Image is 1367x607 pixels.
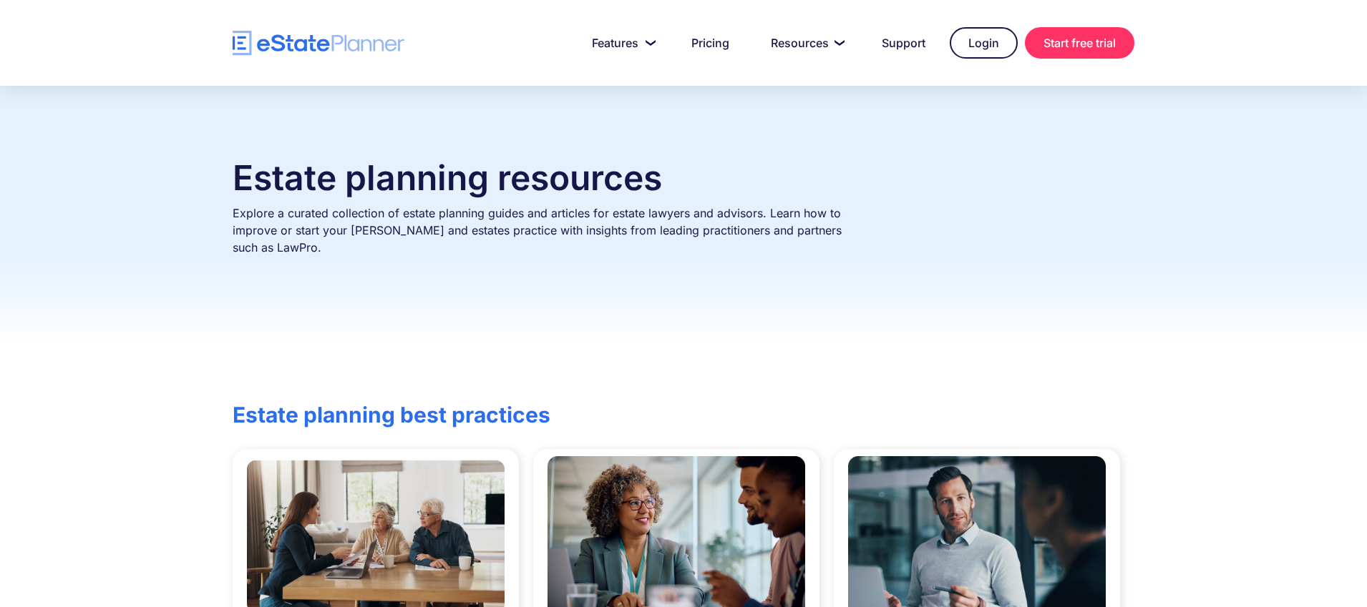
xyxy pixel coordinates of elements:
a: Features [575,29,667,57]
a: Start free trial [1025,27,1134,59]
a: Pricing [674,29,746,57]
a: Resources [754,29,857,57]
a: Support [865,29,943,57]
h1: Estate planning resources [233,157,1134,199]
a: home [233,31,404,56]
p: Explore a curated collection of estate planning guides and articles for estate lawyers and adviso... [233,204,864,273]
a: Login [950,27,1018,59]
h2: Estate planning best practices [233,402,638,428]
